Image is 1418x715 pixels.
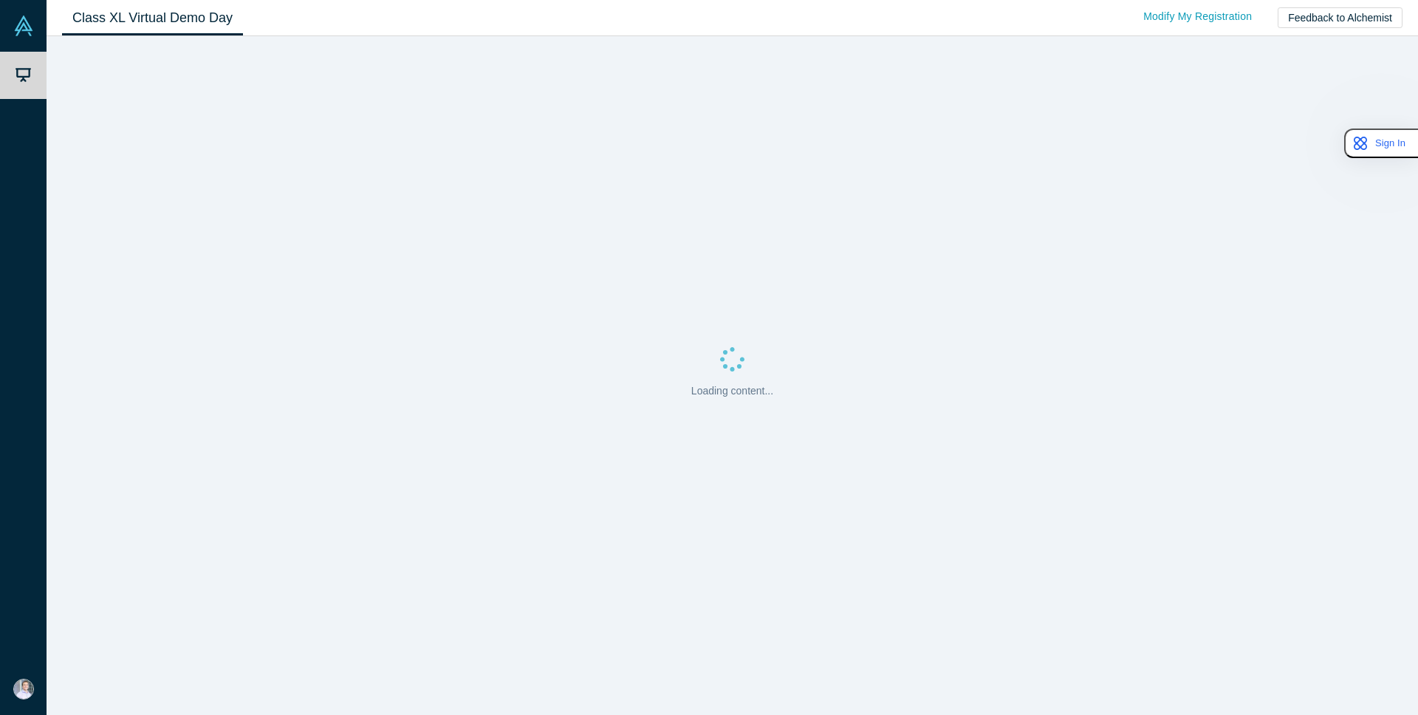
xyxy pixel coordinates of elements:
[13,679,34,699] img: Eric Duboe's Account
[1128,4,1267,30] a: Modify My Registration
[13,16,34,36] img: Alchemist Vault Logo
[62,1,243,35] a: Class XL Virtual Demo Day
[691,383,773,399] p: Loading content...
[1278,7,1402,28] button: Feedback to Alchemist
